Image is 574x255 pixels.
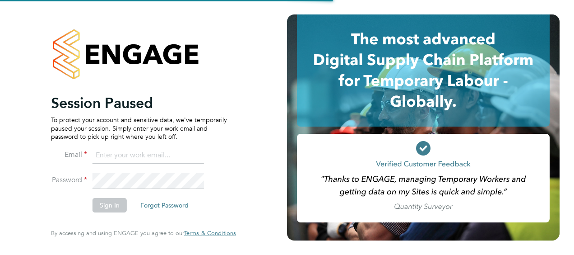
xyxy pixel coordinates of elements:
button: Sign In [93,198,127,212]
span: By accessing and using ENGAGE you agree to our [51,229,236,237]
input: Enter your work email... [93,147,204,164]
button: Forgot Password [133,198,196,212]
label: Password [51,175,87,185]
label: Email [51,150,87,160]
h2: Session Paused [51,94,227,112]
a: Terms & Conditions [184,230,236,237]
p: To protect your account and sensitive data, we've temporarily paused your session. Simply enter y... [51,116,227,141]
